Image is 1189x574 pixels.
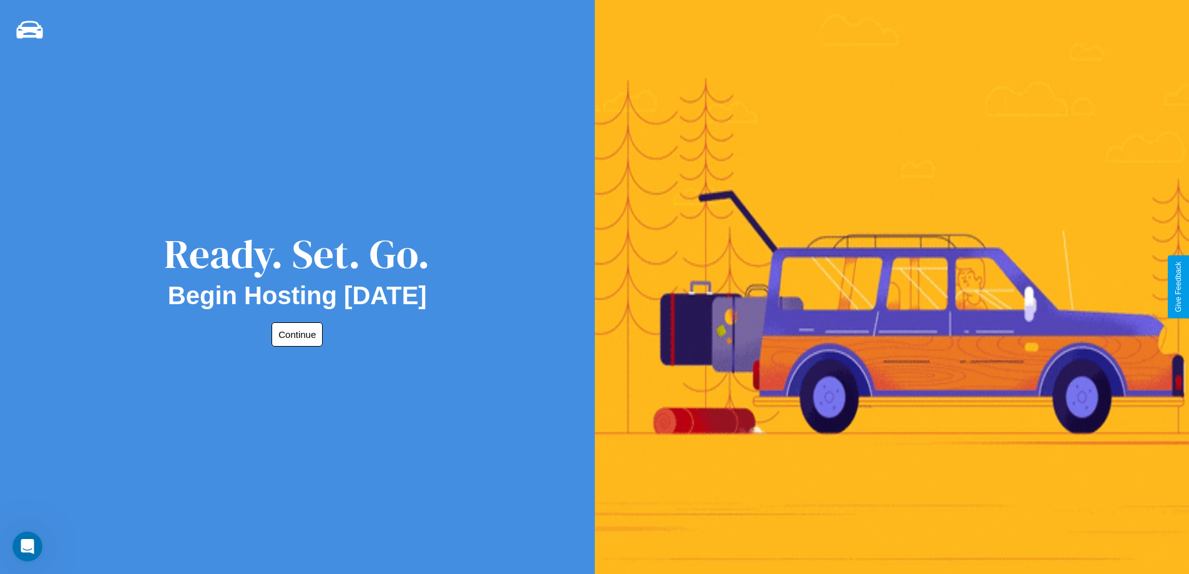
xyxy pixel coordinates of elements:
iframe: Intercom live chat [12,532,42,562]
div: Ready. Set. Go. [164,226,430,282]
button: Continue [272,322,323,347]
div: Give Feedback [1174,262,1183,312]
h2: Begin Hosting [DATE] [168,282,427,310]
